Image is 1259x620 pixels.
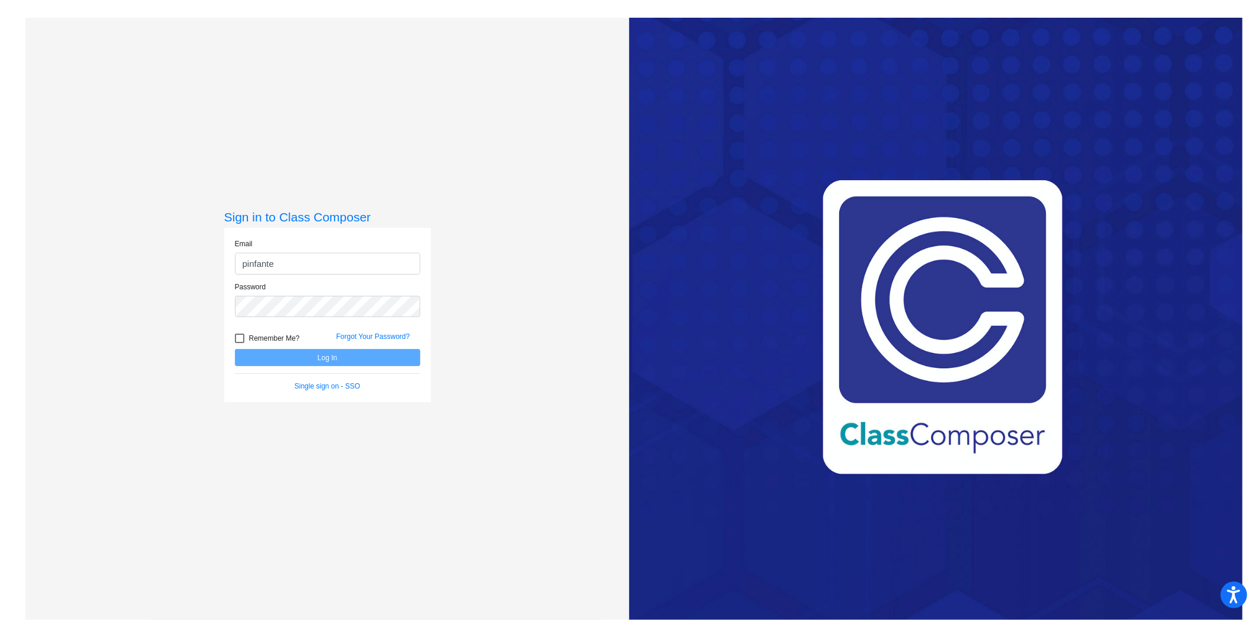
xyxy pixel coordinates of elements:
h3: Sign in to Class Composer [224,210,431,224]
label: Email [235,239,253,249]
a: Single sign on - SSO [295,382,360,390]
a: Forgot Your Password? [336,332,410,341]
label: Password [235,282,266,292]
button: Log In [235,349,420,366]
span: Remember Me? [249,331,300,345]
